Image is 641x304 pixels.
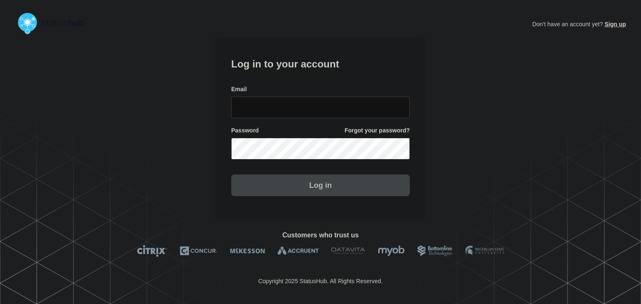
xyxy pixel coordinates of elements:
[15,10,94,37] img: StatusHub logo
[15,232,626,239] h2: Customers who trust us
[278,245,319,257] img: Accruent logo
[231,97,410,118] input: email input
[230,245,265,257] img: McKesson logo
[231,138,410,159] input: password input
[378,245,405,257] img: myob logo
[231,55,410,71] h1: Log in to your account
[137,245,167,257] img: Citrix logo
[231,127,259,135] span: Password
[231,85,247,93] span: Email
[417,245,453,257] img: Bottomline logo
[345,127,410,135] a: Forgot your password?
[258,278,383,284] p: Copyright 2025 StatusHub. All Rights Reserved.
[532,14,626,34] p: Don't have an account yet?
[331,245,365,257] img: DataVita logo
[603,21,626,27] a: Sign up
[180,245,217,257] img: Concur logo
[465,245,504,257] img: MSU logo
[231,174,410,196] button: Log in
